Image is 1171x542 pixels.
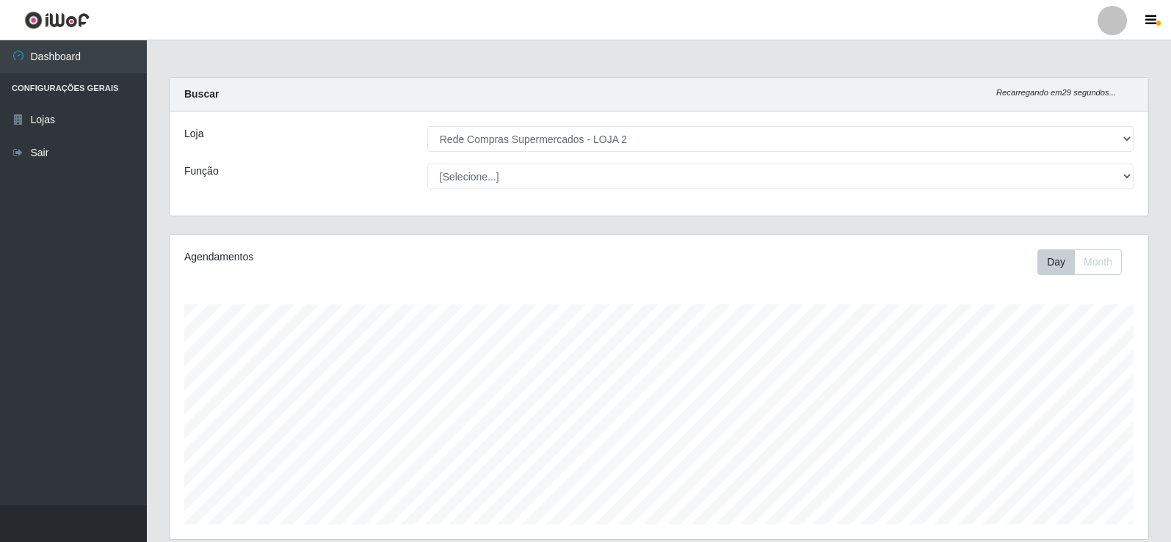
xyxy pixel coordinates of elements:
[184,249,567,265] div: Agendamentos
[1074,249,1122,275] button: Month
[24,11,90,29] img: CoreUI Logo
[1037,249,1122,275] div: First group
[184,164,219,179] label: Função
[996,88,1116,97] i: Recarregando em 29 segundos...
[184,88,219,100] strong: Buscar
[1037,249,1075,275] button: Day
[184,126,203,142] label: Loja
[1037,249,1134,275] div: Toolbar with button groups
